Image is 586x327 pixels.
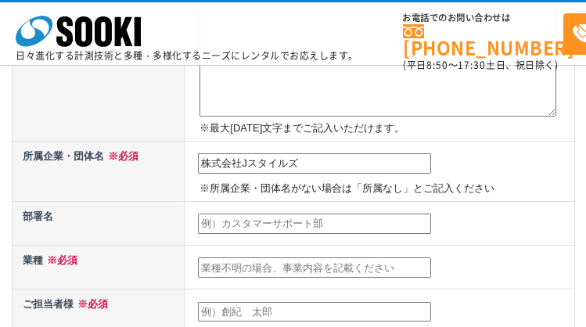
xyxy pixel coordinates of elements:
span: お電話でのお問い合わせは [403,13,563,23]
input: 業種不明の場合、事業内容を記載ください [198,257,431,278]
input: 例）カスタマーサポート部 [198,214,431,234]
span: 8:50 [426,58,448,72]
span: ※必須 [74,298,108,310]
span: ※必須 [43,254,77,266]
input: 例）創紀 太郎 [198,302,431,322]
a: [PHONE_NUMBER] [403,24,563,56]
th: 業種 [12,245,185,289]
span: (平日 ～ 土日、祝日除く) [403,58,558,72]
p: ※所属企業・団体名がない場合は「所属なし」とご記入ください [200,181,570,197]
span: 17:30 [458,58,486,72]
span: ※必須 [104,150,138,162]
th: 部署名 [12,201,185,245]
p: ※最大[DATE]文字までご記入いただけます。 [200,120,570,137]
input: 例）株式会社ソーキ [198,153,431,174]
p: 日々進化する計測技術と多種・多様化するニーズにレンタルでお応えします。 [16,51,358,60]
th: 所属企業・団体名 [12,141,185,201]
